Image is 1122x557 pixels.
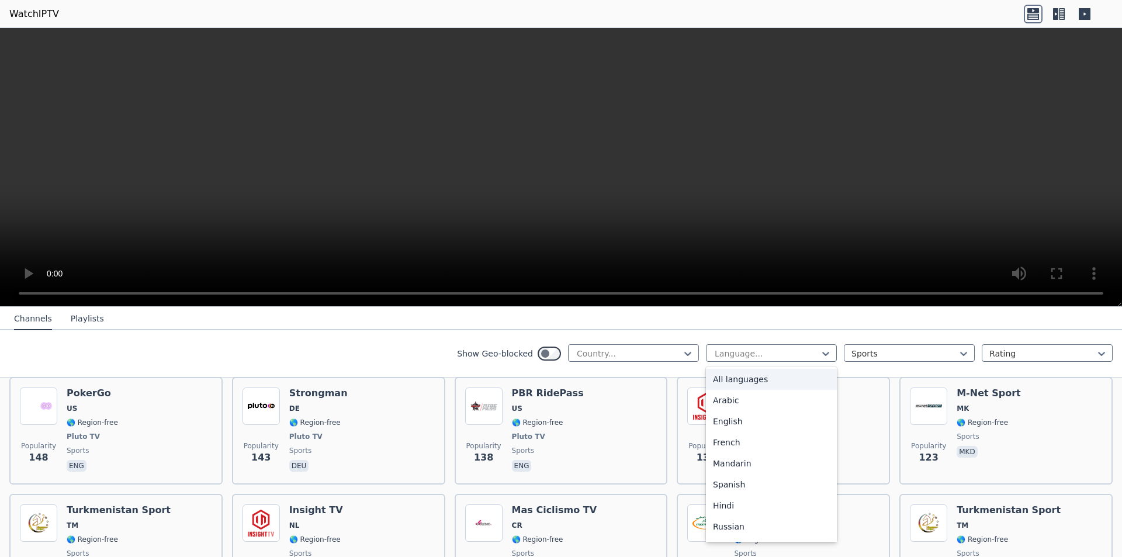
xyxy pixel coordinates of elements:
span: CR [512,521,522,530]
div: Russian [706,516,837,537]
span: Popularity [244,441,279,451]
h6: Turkmenistan Sport [67,504,171,516]
span: 🌎 Region-free [289,535,341,544]
span: 🌎 Region-free [67,535,118,544]
span: Popularity [21,441,56,451]
img: Turkmenistan Sport [20,504,57,542]
div: Spanish [706,474,837,495]
a: WatchIPTV [9,7,59,21]
label: Show Geo-blocked [457,348,533,359]
span: 🌎 Region-free [957,535,1008,544]
img: Strongman [243,388,280,425]
span: Popularity [911,441,946,451]
img: Monterrico TV [687,504,725,542]
h6: M-Net Sport [957,388,1021,399]
span: NL [289,521,300,530]
span: Pluto TV [67,432,100,441]
h6: Mas Ciclismo TV [512,504,597,516]
span: Popularity [466,441,501,451]
img: Insight TV [243,504,280,542]
span: US [512,404,522,413]
h6: PokerGo [67,388,118,399]
p: eng [67,460,86,472]
span: Pluto TV [289,432,323,441]
span: 148 [29,451,48,465]
span: 143 [251,451,271,465]
span: Popularity [688,441,723,451]
span: sports [289,446,311,455]
h6: Strongman [289,388,348,399]
div: All languages [706,369,837,390]
button: Channels [14,308,52,330]
div: Mandarin [706,453,837,474]
span: MK [957,404,969,413]
h6: PBR RidePass [512,388,584,399]
p: deu [289,460,309,472]
div: French [706,432,837,453]
span: DE [289,404,300,413]
span: sports [67,446,89,455]
span: 138 [474,451,493,465]
button: Playlists [71,308,104,330]
img: M-Net Sport [910,388,947,425]
img: Mas Ciclismo TV [465,504,503,542]
h6: Insight TV [289,504,343,516]
span: 🌎 Region-free [957,418,1008,427]
span: 134 [697,451,716,465]
span: Pluto TV [512,432,545,441]
span: 🌎 Region-free [512,418,563,427]
span: 123 [919,451,938,465]
span: sports [957,432,979,441]
span: US [67,404,77,413]
span: 🌎 Region-free [512,535,563,544]
span: 🌎 Region-free [289,418,341,427]
img: Insight TV [687,388,725,425]
img: Turkmenistan Sport [910,504,947,542]
span: TM [67,521,78,530]
h6: Turkmenistan Sport [957,504,1061,516]
div: Hindi [706,495,837,516]
div: Arabic [706,390,837,411]
img: PokerGo [20,388,57,425]
img: PBR RidePass [465,388,503,425]
span: sports [512,446,534,455]
span: 🌎 Region-free [67,418,118,427]
div: English [706,411,837,432]
span: TM [957,521,968,530]
p: eng [512,460,532,472]
p: mkd [957,446,977,458]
